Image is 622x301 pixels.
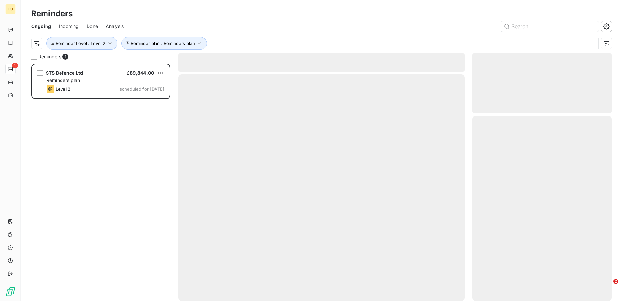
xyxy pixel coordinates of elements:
[12,63,18,68] span: 1
[127,70,154,76] span: £89,844.00
[31,23,51,30] span: Ongoing
[120,86,164,92] span: scheduled for [DATE]
[47,78,80,83] span: Reminders plan
[5,287,16,297] img: Logo LeanPay
[62,54,68,60] span: 1
[131,41,195,46] span: Reminder plan : Reminders plan
[501,21,599,32] input: Search
[600,279,615,294] iframe: Intercom live chat
[121,37,207,50] button: Reminder plan : Reminders plan
[56,86,70,92] span: Level 2
[59,23,79,30] span: Incoming
[31,64,170,301] div: grid
[31,8,73,20] h3: Reminders
[46,37,117,50] button: Reminder Level : Level 2
[87,23,98,30] span: Done
[56,41,105,46] span: Reminder Level : Level 2
[5,4,16,14] div: GU
[46,70,83,76] span: STS Defence Ltd
[613,279,618,284] span: 2
[106,23,124,30] span: Analysis
[38,53,61,60] span: Reminders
